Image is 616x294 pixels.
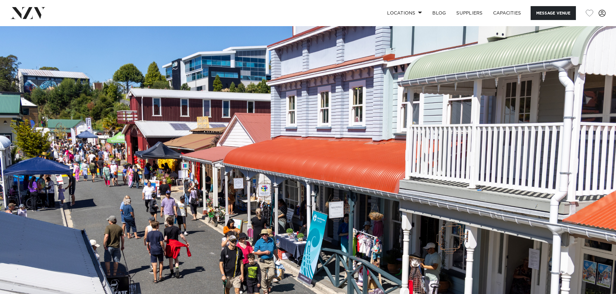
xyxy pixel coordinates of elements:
a: BLOG [427,6,451,20]
button: Message Venue [531,6,576,20]
img: nzv-logo.png [10,7,46,19]
a: Locations [382,6,427,20]
a: SUPPLIERS [451,6,488,20]
a: Capacities [488,6,526,20]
